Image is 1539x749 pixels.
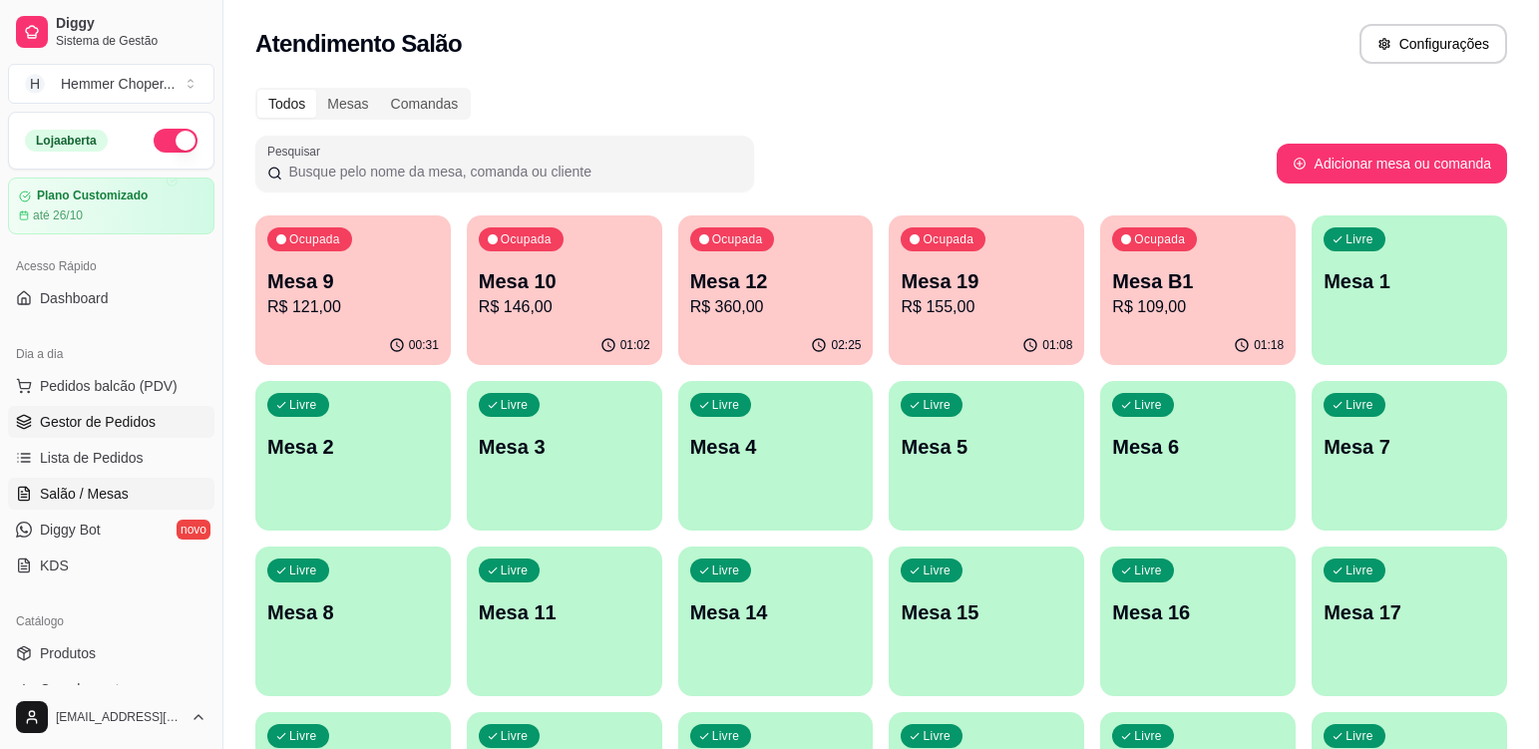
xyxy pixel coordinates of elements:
p: Livre [501,728,529,744]
p: Livre [501,397,529,413]
button: LivreMesa 1 [1312,215,1507,365]
button: LivreMesa 17 [1312,547,1507,696]
button: LivreMesa 4 [678,381,874,531]
p: Ocupada [712,231,763,247]
button: LivreMesa 3 [467,381,662,531]
span: KDS [40,556,69,575]
p: Livre [712,728,740,744]
span: Produtos [40,643,96,663]
button: Select a team [8,64,214,104]
button: LivreMesa 6 [1100,381,1296,531]
div: Dia a dia [8,338,214,370]
p: Mesa B1 [1112,267,1284,295]
button: OcupadaMesa 10R$ 146,0001:02 [467,215,662,365]
p: R$ 121,00 [267,295,439,319]
button: LivreMesa 2 [255,381,451,531]
p: Mesa 1 [1324,267,1495,295]
span: Salão / Mesas [40,484,129,504]
div: Hemmer Choper ... [61,74,175,94]
button: OcupadaMesa 19R$ 155,0001:08 [889,215,1084,365]
p: Mesa 10 [479,267,650,295]
button: OcupadaMesa 12R$ 360,0002:25 [678,215,874,365]
p: R$ 146,00 [479,295,650,319]
button: Adicionar mesa ou comanda [1277,144,1507,184]
button: LivreMesa 7 [1312,381,1507,531]
span: Diggy Bot [40,520,101,540]
div: Mesas [316,90,379,118]
button: Pedidos balcão (PDV) [8,370,214,402]
a: Produtos [8,637,214,669]
span: Dashboard [40,288,109,308]
p: Livre [289,397,317,413]
p: Mesa 12 [690,267,862,295]
p: R$ 155,00 [901,295,1072,319]
p: Livre [289,562,317,578]
p: 01:02 [620,337,650,353]
p: Mesa 19 [901,267,1072,295]
p: Mesa 4 [690,433,862,461]
span: Complementos [40,679,134,699]
p: Livre [923,397,951,413]
button: [EMAIL_ADDRESS][DOMAIN_NAME] [8,693,214,741]
span: Lista de Pedidos [40,448,144,468]
p: Livre [712,397,740,413]
p: Mesa 2 [267,433,439,461]
p: Mesa 14 [690,598,862,626]
p: Livre [1134,397,1162,413]
p: Livre [1134,728,1162,744]
span: Gestor de Pedidos [40,412,156,432]
a: Complementos [8,673,214,705]
button: LivreMesa 11 [467,547,662,696]
input: Pesquisar [282,162,742,182]
article: até 26/10 [33,207,83,223]
a: Diggy Botnovo [8,514,214,546]
p: Livre [712,562,740,578]
p: Livre [289,728,317,744]
a: Salão / Mesas [8,478,214,510]
span: H [25,74,45,94]
button: LivreMesa 15 [889,547,1084,696]
p: Ocupada [1134,231,1185,247]
div: Todos [257,90,316,118]
p: Livre [501,562,529,578]
a: Gestor de Pedidos [8,406,214,438]
p: Livre [923,562,951,578]
button: LivreMesa 5 [889,381,1084,531]
p: Ocupada [923,231,973,247]
span: Diggy [56,15,206,33]
div: Acesso Rápido [8,250,214,282]
p: Mesa 7 [1324,433,1495,461]
p: 00:31 [409,337,439,353]
div: Catálogo [8,605,214,637]
p: Ocupada [501,231,552,247]
p: 01:08 [1042,337,1072,353]
span: [EMAIL_ADDRESS][DOMAIN_NAME] [56,709,183,725]
p: Mesa 16 [1112,598,1284,626]
p: Mesa 6 [1112,433,1284,461]
button: LivreMesa 16 [1100,547,1296,696]
p: Livre [1346,397,1373,413]
p: Ocupada [289,231,340,247]
div: Loja aberta [25,130,108,152]
button: Alterar Status [154,129,197,153]
p: Livre [1346,231,1373,247]
div: Comandas [380,90,470,118]
a: DiggySistema de Gestão [8,8,214,56]
p: Mesa 9 [267,267,439,295]
button: OcupadaMesa B1R$ 109,0001:18 [1100,215,1296,365]
label: Pesquisar [267,143,327,160]
p: R$ 360,00 [690,295,862,319]
p: Mesa 11 [479,598,650,626]
p: R$ 109,00 [1112,295,1284,319]
article: Plano Customizado [37,188,148,203]
p: Livre [1346,562,1373,578]
p: Mesa 3 [479,433,650,461]
p: Livre [1346,728,1373,744]
a: Lista de Pedidos [8,442,214,474]
p: Mesa 8 [267,598,439,626]
span: Sistema de Gestão [56,33,206,49]
button: Configurações [1359,24,1507,64]
p: Livre [923,728,951,744]
p: Mesa 15 [901,598,1072,626]
h2: Atendimento Salão [255,28,462,60]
